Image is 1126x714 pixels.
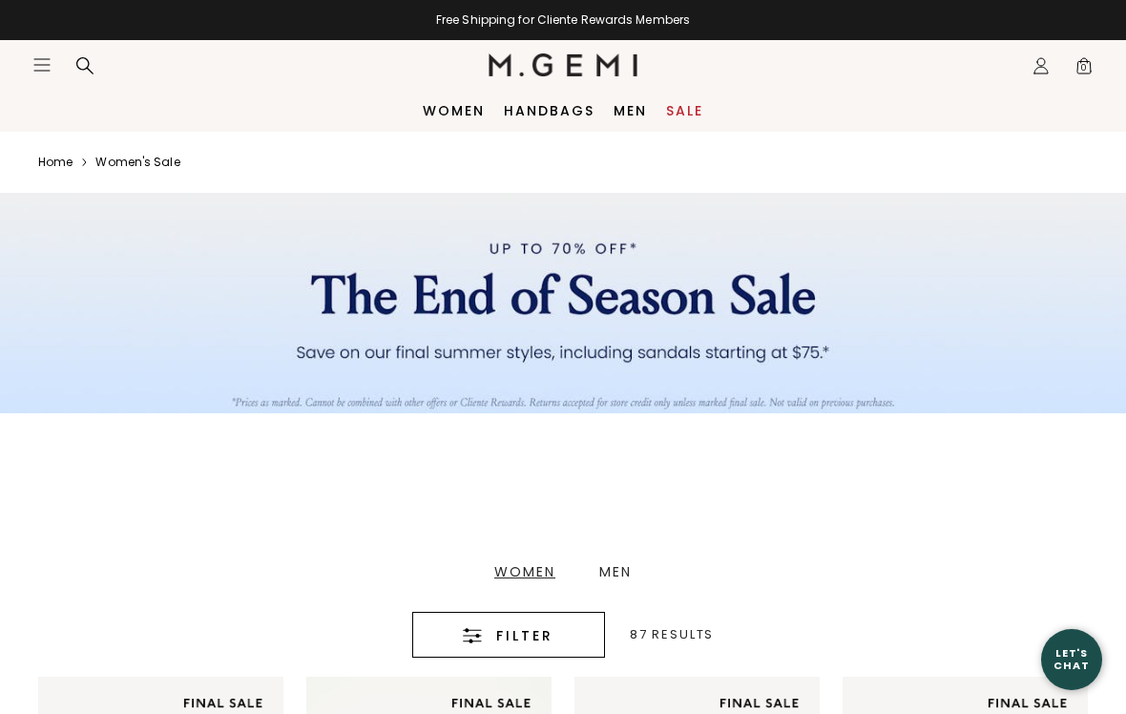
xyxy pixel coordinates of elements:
a: Sale [666,103,703,118]
a: Men [577,565,654,578]
span: Filter [496,624,553,647]
div: 87 Results [630,628,715,641]
a: Handbags [504,103,594,118]
div: Men [599,565,632,578]
a: Home [38,155,73,170]
img: M.Gemi [489,53,638,76]
span: 0 [1074,60,1094,79]
button: Open site menu [32,55,52,74]
a: Women's sale [95,155,179,170]
div: Women [494,565,555,578]
button: Filter [412,612,605,658]
div: Let's Chat [1041,647,1102,671]
a: Women [423,103,485,118]
a: Men [614,103,647,118]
